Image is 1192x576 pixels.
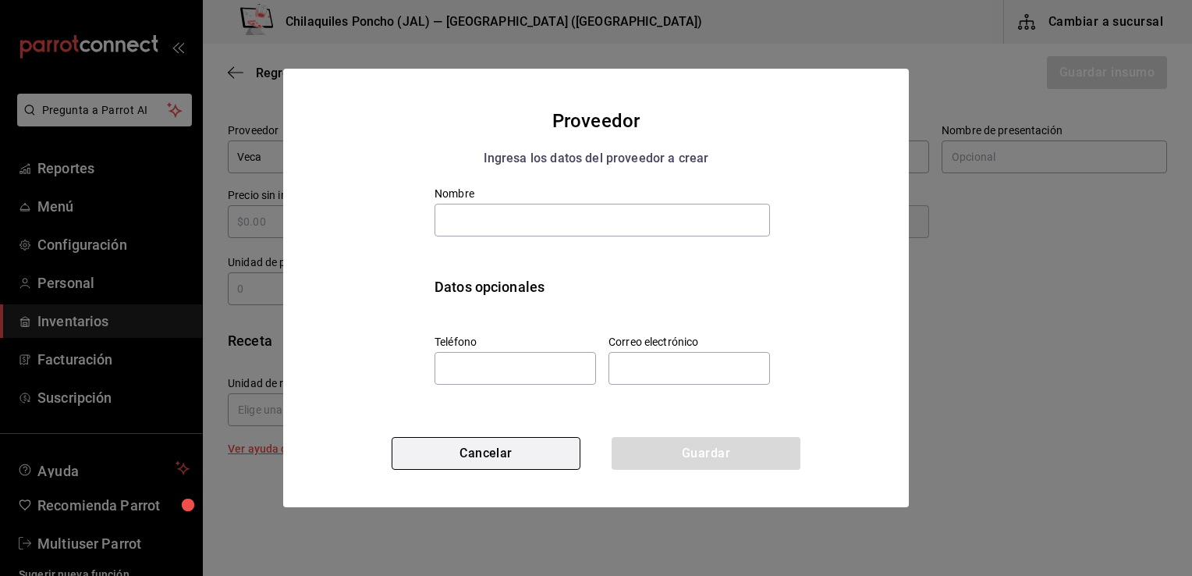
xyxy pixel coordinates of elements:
[392,437,580,470] button: Cancelar
[302,148,890,169] div: Ingresa los datos del proveedor a crear
[302,106,890,136] div: Proveedor
[608,336,770,347] label: Correo electrónico
[435,336,596,347] label: Teléfono
[435,188,770,199] label: Nombre
[435,276,770,297] div: Datos opcionales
